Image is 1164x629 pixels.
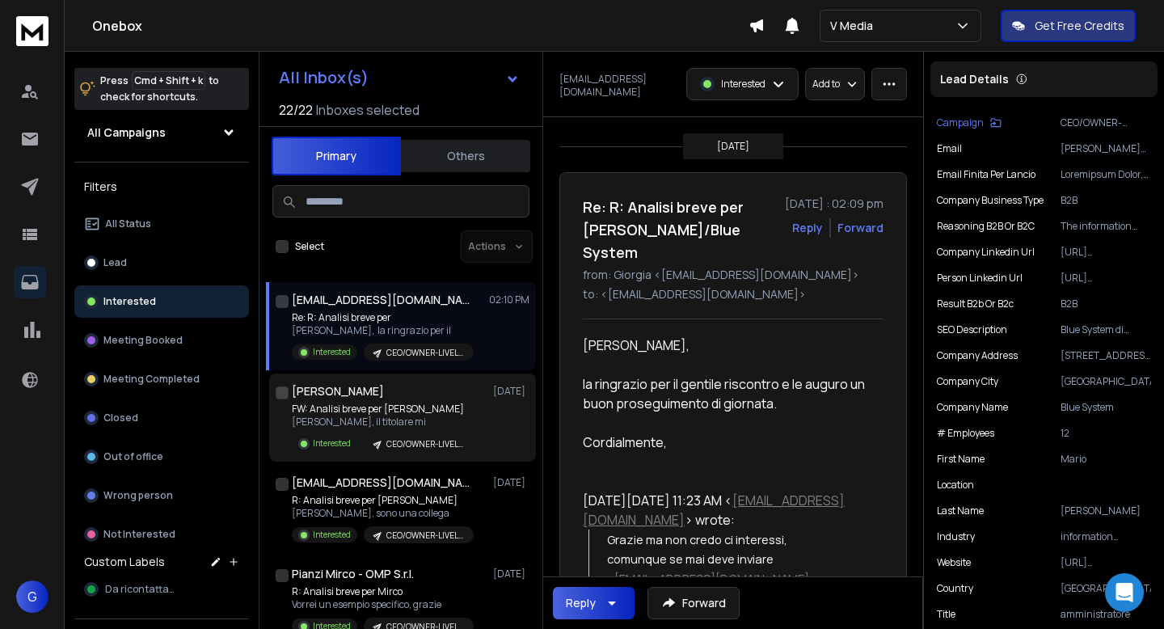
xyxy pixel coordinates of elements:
button: Forward [647,587,740,619]
p: industry [937,530,975,543]
h1: [PERSON_NAME] [292,383,384,399]
p: [PERSON_NAME][EMAIL_ADDRESS][DOMAIN_NAME] [1061,142,1151,155]
button: Meeting Booked [74,324,249,357]
p: to: <[EMAIL_ADDRESS][DOMAIN_NAME]> [583,286,884,302]
p: Blue System [1061,401,1151,414]
p: SEO Description [937,323,1007,336]
button: All Inbox(s) [266,61,533,94]
p: Mario [1061,453,1151,466]
p: Company Address [937,349,1018,362]
img: logo [16,16,48,46]
button: Lead [74,247,249,279]
p: 12 [1061,427,1151,440]
p: 02:10 PM [489,293,529,306]
p: CEO/OWNER-LIVELLO 3 - CONSAPEVOLE DEL PROBLEMA-PERSONALIZZAZIONI TARGET A-TEST 1 [386,530,464,542]
p: [PERSON_NAME] [1061,504,1151,517]
p: Re: R: Analisi breve per [292,311,474,324]
p: [EMAIL_ADDRESS][DOMAIN_NAME] [559,73,677,99]
p: Interested [313,529,351,541]
button: Closed [74,402,249,434]
p: Meeting Completed [103,373,200,386]
h3: Filters [74,175,249,198]
p: Country [937,582,973,595]
h1: Re: R: Analisi breve per [PERSON_NAME]/Blue System [583,196,775,264]
p: Lead [103,256,127,269]
div: la ringrazio per il gentile riscontro e le auguro un buon proseguimento di giornata. [583,374,871,413]
button: Out of office [74,441,249,473]
div: [PERSON_NAME], [583,336,871,355]
h1: All Inbox(s) [279,70,369,86]
button: G [16,580,48,613]
p: Not Interested [103,528,175,541]
p: [STREET_ADDRESS][PERSON_NAME] [1061,349,1151,362]
p: Add to [812,78,840,91]
button: All Status [74,208,249,240]
p: First Name [937,453,985,466]
p: R: Analisi breve per Mirco [292,585,474,598]
p: website [937,556,971,569]
p: Company Linkedin Url [937,246,1035,259]
p: Company City [937,375,998,388]
p: Company Business Type [937,194,1044,207]
button: Meeting Completed [74,363,249,395]
p: Result b2b or b2c [937,298,1014,310]
p: R: Analisi breve per [PERSON_NAME] [292,494,474,507]
p: Company Name [937,401,1008,414]
p: [PERSON_NAME], il titolare mi [292,416,474,428]
p: [URL][DOMAIN_NAME][PERSON_NAME] [1061,272,1151,285]
p: Email [937,142,962,155]
button: Campaign [937,116,1002,129]
button: Reply [553,587,635,619]
p: amministratore [1061,608,1151,621]
p: from: Giorgia <[EMAIL_ADDRESS][DOMAIN_NAME]> [583,267,884,283]
h1: [EMAIL_ADDRESS][DOMAIN_NAME] [292,292,470,308]
div: [DATE][DATE] 11:23 AM < > wrote: [583,491,871,530]
p: Person Linkedin Url [937,272,1023,285]
p: Loremipsum Dolor, sitamet conse adipisc elitse doeiu tempor inc utlab etdolor magnaaliqua en Admi... [1061,168,1151,181]
p: location [937,479,974,492]
p: Out of office [103,450,163,463]
p: Interested [313,437,351,450]
p: FW: Analisi breve per [PERSON_NAME] [292,403,474,416]
p: [DATE] [493,568,529,580]
p: [URL][DOMAIN_NAME] [1061,246,1151,259]
button: Primary [272,137,401,175]
a: [EMAIL_ADDRESS][DOMAIN_NAME] [614,570,809,586]
p: title [937,608,955,621]
p: Meeting Booked [103,334,183,347]
p: Get Free Credits [1035,18,1124,34]
p: Vorrei un esempio specifico, grazie [292,598,474,611]
p: [DATE] [717,140,749,153]
p: Closed [103,412,138,424]
p: Reasoning B2B or B2C [937,220,1035,233]
p: CEO/OWNER-LIVELLO 3 - CONSAPEVOLE DEL PROBLEMA-PERSONALIZZAZIONI TARGET A-TEST 1 [386,347,464,359]
p: V Media [830,18,879,34]
p: Wrong person [103,489,173,502]
p: CEO/OWNER-LIVELLO 3 - CONSAPEVOLE DEL PROBLEMA-PERSONALIZZAZIONI TARGET A-TEST 1 [386,438,464,450]
div: Reply [566,595,596,611]
p: Press to check for shortcuts. [100,73,219,105]
span: 22 / 22 [279,100,313,120]
p: All Status [105,217,151,230]
p: B2B [1061,298,1151,310]
button: Get Free Credits [1001,10,1136,42]
p: Interested [103,295,156,308]
p: [GEOGRAPHIC_DATA] [1061,375,1151,388]
p: [DATE] [493,476,529,489]
h1: [EMAIL_ADDRESS][DOMAIN_NAME] [292,475,470,491]
button: Da ricontattare [74,573,249,606]
p: [DATE] : 02:09 pm [785,196,884,212]
p: # Employees [937,427,994,440]
p: Interested [313,346,351,358]
p: [GEOGRAPHIC_DATA] [1061,582,1151,595]
span: Cmd + Shift + k [132,71,205,90]
button: Others [401,138,530,174]
button: Wrong person [74,479,249,512]
label: Select [295,240,324,253]
p: [PERSON_NAME], la ringrazio per il [292,324,474,337]
button: Reply [792,220,823,236]
h1: All Campaigns [87,125,166,141]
